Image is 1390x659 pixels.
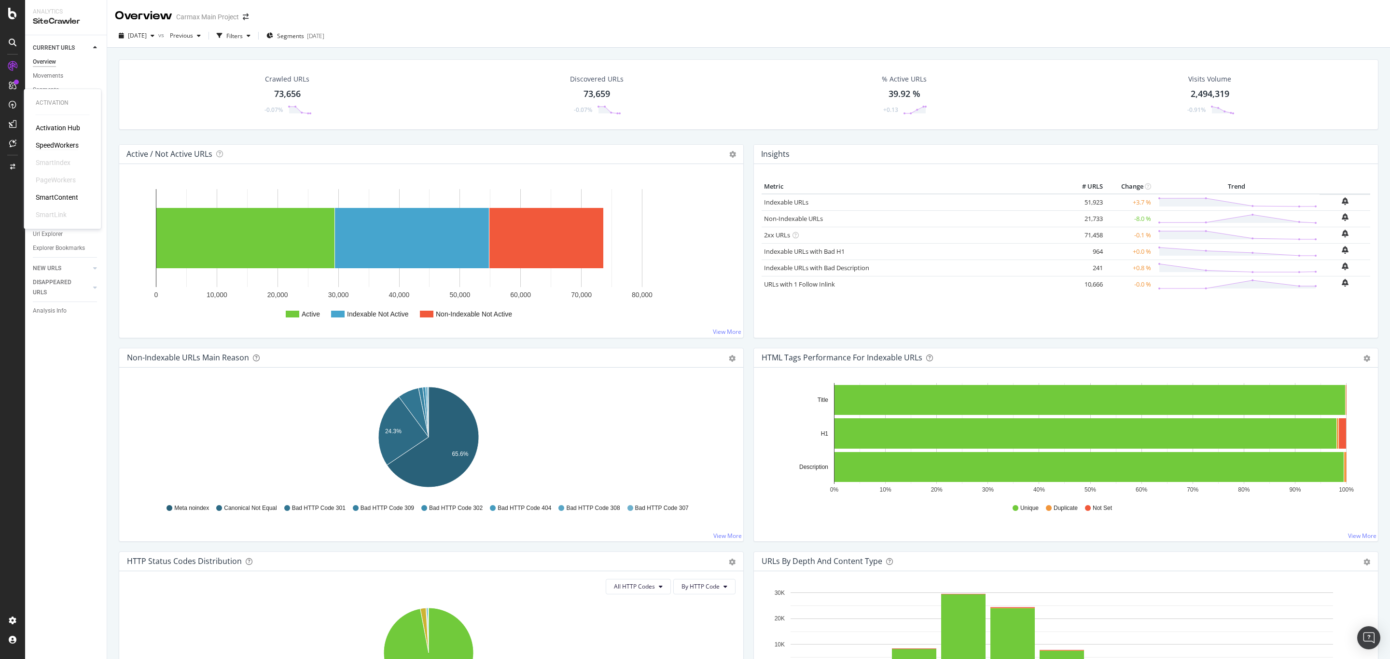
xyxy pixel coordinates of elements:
div: HTML Tags Performance for Indexable URLs [762,353,922,362]
button: [DATE] [115,28,158,43]
button: By HTTP Code [673,579,736,594]
div: bell-plus [1342,262,1348,270]
span: Meta noindex [174,504,209,512]
a: Non-Indexable URLs [764,214,823,223]
div: Overview [115,8,172,24]
h4: Active / Not Active URLs [126,148,212,161]
text: 30,000 [328,291,349,299]
div: Filters [226,32,243,40]
text: 60,000 [510,291,531,299]
text: Non-Indexable Not Active [436,310,512,318]
div: Overview [33,57,56,67]
span: Bad HTTP Code 404 [498,504,551,512]
span: Not Set [1093,504,1112,512]
div: Activation [36,99,90,107]
div: NEW URLS [33,263,61,274]
text: 10,000 [207,291,227,299]
td: 241 [1067,260,1105,276]
text: 0 [154,291,158,299]
div: SmartIndex [36,158,70,167]
text: 20% [931,486,943,493]
a: 2xx URLs [764,231,790,239]
div: 73,659 [584,88,610,100]
div: A chart. [127,383,730,495]
div: +0.13 [883,106,898,114]
div: Visits Volume [1188,74,1231,84]
a: Indexable URLs with Bad H1 [764,247,845,256]
a: SmartContent [36,192,78,202]
span: Segments [277,32,304,40]
div: Movements [33,71,63,81]
div: 2,494,319 [1191,88,1229,100]
a: SpeedWorkers [36,140,79,150]
a: Explorer Bookmarks [33,243,100,253]
div: gear [729,559,736,565]
a: Segments [33,85,100,95]
div: 39.92 % [889,88,920,100]
svg: A chart. [762,383,1364,495]
span: vs [158,31,166,39]
text: 40% [1033,486,1045,493]
a: DISAPPEARED URLS [33,277,90,298]
text: Description [799,464,828,470]
div: Non-Indexable URLs Main Reason [127,353,249,362]
div: gear [1363,355,1370,362]
span: 2025 Oct. 7th [128,31,147,40]
text: 20K [775,615,785,622]
button: All HTTP Codes [606,579,671,594]
div: Discovered URLs [570,74,624,84]
td: -8.0 % [1105,210,1154,227]
a: View More [1348,532,1376,540]
text: 10% [880,486,891,493]
div: Carmax Main Project [176,12,239,22]
a: Overview [33,57,100,67]
text: 60% [1136,486,1147,493]
div: Segments [33,85,59,95]
text: 70% [1187,486,1198,493]
a: PageWorkers [36,175,76,185]
text: H1 [821,430,829,437]
span: Previous [166,31,193,40]
span: Duplicate [1054,504,1078,512]
td: +3.7 % [1105,194,1154,211]
a: Indexable URLs [764,198,808,206]
text: Indexable Not Active [347,310,409,318]
div: -0.07% [574,106,592,114]
td: 71,458 [1067,227,1105,243]
a: Movements [33,71,100,81]
div: Url Explorer [33,229,63,239]
a: Activation Hub [36,123,80,133]
div: SmartLink [36,210,67,220]
text: Active [302,310,320,318]
th: Metric [762,179,1067,194]
div: bell-plus [1342,213,1348,221]
div: % Active URLs [882,74,927,84]
div: gear [1363,559,1370,565]
div: A chart. [127,179,735,330]
button: Filters [213,28,254,43]
div: Explorer Bookmarks [33,243,85,253]
span: All HTTP Codes [614,582,655,590]
div: Crawled URLs [265,74,309,84]
text: 50,000 [449,291,470,299]
div: DISAPPEARED URLS [33,277,82,298]
text: 70,000 [571,291,592,299]
span: Unique [1020,504,1039,512]
td: -0.0 % [1105,276,1154,292]
div: bell-plus [1342,246,1348,254]
text: 0% [830,486,839,493]
div: CURRENT URLS [33,43,75,53]
div: Analysis Info [33,306,67,316]
div: HTTP Status Codes Distribution [127,556,242,566]
span: Bad HTTP Code 302 [429,504,483,512]
a: Url Explorer [33,229,100,239]
div: SiteCrawler [33,16,99,27]
text: 24.3% [385,428,402,435]
text: Title [818,397,829,403]
td: 51,923 [1067,194,1105,211]
th: Change [1105,179,1154,194]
